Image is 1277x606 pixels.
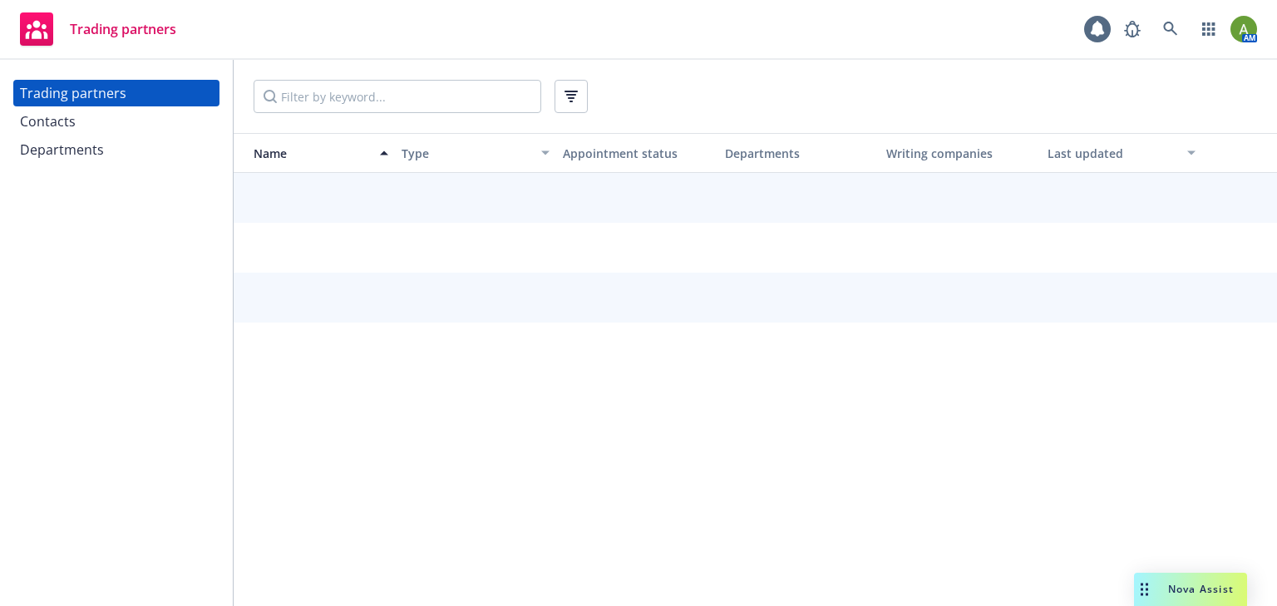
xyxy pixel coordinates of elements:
a: Trading partners [13,6,183,52]
div: Appointment status [563,145,711,162]
span: Trading partners [70,22,176,36]
div: Departments [725,145,873,162]
div: Name [240,145,370,162]
a: Departments [13,136,219,163]
button: Writing companies [880,133,1041,173]
a: Search [1154,12,1187,46]
div: Last updated [1048,145,1177,162]
input: Filter by keyword... [254,80,541,113]
span: Nova Assist [1168,582,1234,596]
button: Type [395,133,556,173]
a: Trading partners [13,80,219,106]
button: Last updated [1041,133,1202,173]
a: Switch app [1192,12,1225,46]
button: Name [234,133,395,173]
div: Trading partners [20,80,126,106]
button: Departments [718,133,880,173]
div: Type [402,145,531,162]
a: Report a Bug [1116,12,1149,46]
button: Nova Assist [1134,573,1247,606]
button: Appointment status [556,133,717,173]
div: Departments [20,136,104,163]
a: Contacts [13,108,219,135]
div: Contacts [20,108,76,135]
div: Writing companies [886,145,1034,162]
img: photo [1230,16,1257,42]
div: Drag to move [1134,573,1155,606]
